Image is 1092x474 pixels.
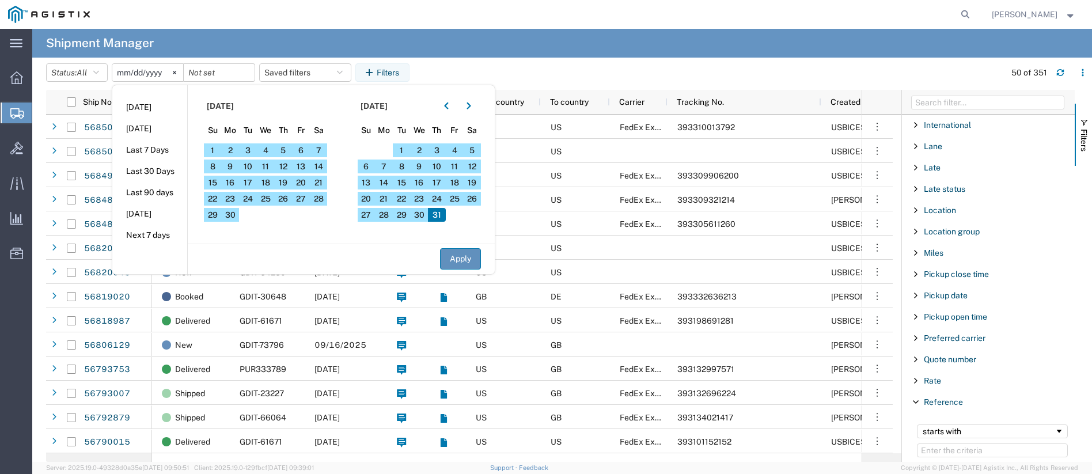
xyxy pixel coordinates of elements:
span: Tu [393,124,411,136]
span: 18 [257,176,275,189]
span: 4 [446,143,464,157]
span: 393132997571 [677,365,734,374]
span: 26 [463,192,481,206]
span: Andrew Wacyra [831,389,897,398]
span: GB [551,365,562,374]
span: 11 [257,160,275,173]
span: 29 [204,208,222,222]
span: To country [550,97,589,107]
span: 21 [310,176,328,189]
span: 15 [204,176,222,189]
span: 21 [375,192,393,206]
span: Dylan Jewell [831,413,897,422]
span: 393305611260 [677,219,735,229]
span: US [476,413,487,422]
span: 24 [428,192,446,206]
li: [DATE] [112,97,187,118]
span: 16 [410,176,428,189]
button: Status:All [46,63,108,82]
span: Pickup date [924,291,968,300]
span: Booked [175,285,203,309]
span: 6 [358,160,376,173]
span: 393134021417 [677,413,733,422]
span: US [551,219,562,229]
span: GDIT-66064 [240,413,286,422]
a: Feedback [519,464,548,471]
span: 13 [358,176,376,189]
span: DE [551,292,562,301]
span: Quote number [924,355,976,364]
span: 5 [463,143,481,157]
span: Ship No. [83,97,113,107]
span: Pickup close time [924,270,989,279]
li: [DATE] [112,203,187,225]
span: GB [551,340,562,350]
a: 56850163 [84,119,131,137]
span: Filters [1079,129,1089,151]
span: USBICES-X COMSEC COMSEC [831,437,946,446]
span: FedEx Express [620,292,675,301]
span: GDIT-61671 [240,437,282,446]
span: 1 [204,143,222,157]
input: Not set [184,64,255,81]
a: 56806129 [84,336,131,355]
span: Pickup open time [924,312,987,321]
span: 09/12/2025 [314,413,340,422]
span: [DATE] 09:50:51 [142,464,189,471]
span: Reference [924,397,963,407]
span: 3 [428,143,446,157]
span: 7 [375,160,393,173]
div: Filtering operator [917,424,1068,438]
span: 09/12/2025 [314,365,340,374]
span: USBICES-X COMSEC COMSEC [831,316,946,325]
button: Filters [355,63,409,82]
span: 393132696224 [677,389,736,398]
span: 1 [393,143,411,157]
span: Location [924,206,956,215]
span: [DATE] [207,100,234,112]
span: Miles [924,248,943,257]
span: 9 [222,160,240,173]
span: US [551,268,562,277]
span: Shipped [175,405,205,430]
a: 56820133 [84,240,131,258]
input: Filter Value [917,443,1068,457]
span: USBICES-X COMSEC COMSEC [831,244,946,253]
button: Saved filters [259,63,351,82]
span: Preferred carrier [924,333,985,343]
span: International [924,120,971,130]
span: Delivered [175,357,210,381]
span: 393332636213 [677,292,737,301]
span: Created by [831,97,871,107]
span: 28 [310,192,328,206]
span: US [551,123,562,132]
span: Location group [924,227,980,236]
span: We [257,124,275,136]
span: USBICES-X COMSEC COMSEC [831,123,946,132]
span: 23 [222,192,240,206]
span: 13 [292,160,310,173]
span: FedEx Express [620,123,675,132]
span: USBICES-X COMSEC COMSEC [831,219,946,229]
span: 30 [222,208,240,222]
span: 14 [375,176,393,189]
span: US [551,316,562,325]
li: [DATE] [112,118,187,139]
span: US [476,340,487,350]
span: FedEx Express [620,219,675,229]
span: Client: 2025.19.0-129fbcf [194,464,314,471]
span: 4 [257,143,275,157]
span: US [551,437,562,446]
span: 20 [292,176,310,189]
span: US [551,147,562,156]
span: 3 [239,143,257,157]
span: Sa [310,124,328,136]
span: 20 [358,192,376,206]
span: 12 [275,160,293,173]
span: FedEx Express [620,437,675,446]
span: Tim Lawson [992,8,1057,21]
span: 28 [375,208,393,222]
span: 24 [239,192,257,206]
a: 56848412 [84,215,131,234]
span: 09/11/2025 [314,437,340,446]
